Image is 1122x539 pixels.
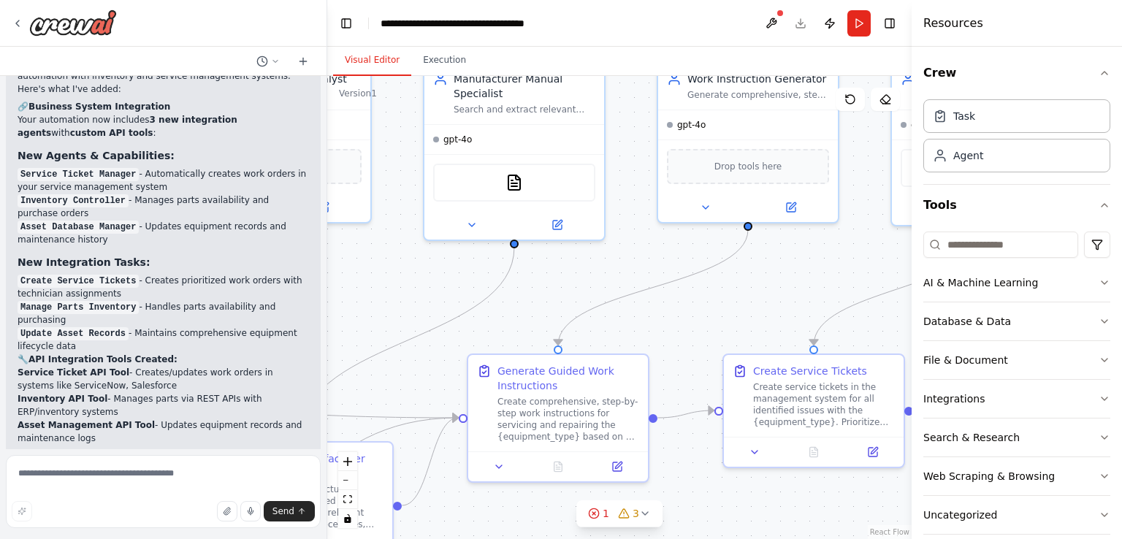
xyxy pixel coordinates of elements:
code: Inventory Controller [18,194,129,207]
button: Crew [923,53,1110,93]
button: No output available [527,458,589,475]
div: Generate Guided Work InstructionsCreate comprehensive, step-by-step work instructions for servici... [467,353,649,483]
button: Start a new chat [291,53,315,70]
span: gpt-4o [443,134,472,145]
button: fit view [338,490,357,509]
div: Create Service Tickets [753,364,867,378]
div: File & Document [923,353,1008,367]
button: Click to speak your automation idea [240,501,261,521]
div: Work Instruction GeneratorGenerate comprehensive, step-by-step guided work instructions for servi... [657,61,839,223]
li: - Automatically creates work orders in your service management system [18,167,309,194]
div: Manufacturer Manual SpecialistSearch and extract relevant troubleshooting, repair procedures, and... [423,61,606,241]
div: gpt-4o [890,61,1073,226]
li: - Maintains comprehensive equipment lifecycle data [18,326,309,353]
div: Generate Guided Work Instructions [497,364,639,393]
button: Open in side panel [592,458,642,475]
button: Search & Research [923,418,1110,456]
p: Your automation now includes with : [18,113,309,139]
a: React Flow attribution [870,528,909,536]
button: Uncategorized [923,496,1110,534]
div: AI & Machine Learning [923,275,1038,290]
button: File & Document [923,341,1110,379]
img: Logo [29,9,117,36]
g: Edge from c2f80278-b866-415b-b691-2947916f1c9f to e4504bbf-d3e5-4917-ba88-6fa57f0dc801 [295,247,522,432]
div: Crew [923,93,1110,184]
div: Uncategorized [923,508,997,522]
div: Web Scraping & Browsing [923,469,1055,483]
button: Upload files [217,501,237,521]
li: - Creates/updates work orders in systems like ServiceNow, Salesforce [18,366,309,392]
g: Edge from 884359b6-4bed-4cc0-9308-5f95c9b5d13a to e193139b-a64a-4da7-8f6c-b13780820e86 [657,403,714,425]
button: Visual Editor [333,45,411,76]
button: 13 [576,500,663,527]
li: - Manages parts availability and purchase orders [18,194,309,220]
h2: 🔗 [18,100,309,113]
strong: Inventory API Tool [18,394,107,404]
div: Integrations [923,391,985,406]
h2: 🔧 [18,353,309,366]
div: Generate comprehensive, step-by-step guided work instructions for servicing and repairing {equipm... [687,89,829,101]
div: Task [953,109,975,123]
button: No output available [783,443,845,461]
div: Create comprehensive, step-by-step work instructions for servicing and repairing the {equipment_t... [497,396,639,443]
div: React Flow controls [338,452,357,528]
span: 1 [603,506,609,521]
li: - Creates prioritized work orders with technician assignments [18,274,309,300]
div: Search & Research [923,430,1020,445]
div: Work Instruction Generator [687,72,829,86]
nav: breadcrumb [381,16,545,31]
g: Edge from 14115f09-378c-49b5-8938-54de6b367229 to 884359b6-4bed-4cc0-9308-5f95c9b5d13a [551,229,755,345]
code: Asset Database Manager [18,221,139,234]
button: Web Scraping & Browsing [923,457,1110,495]
li: - Handles parts availability and purchasing [18,300,309,326]
button: Execution [411,45,478,76]
button: zoom out [338,471,357,490]
button: Improve this prompt [12,501,32,521]
strong: New Integration Tasks: [18,256,150,268]
button: Open in side panel [749,199,832,216]
button: Send [264,501,315,521]
code: Update Asset Records [18,327,129,340]
code: Create Service Tickets [18,275,139,288]
button: zoom in [338,452,357,471]
g: Edge from d0816cdf-5372-46a4-b48e-a0ba9259c839 to e193139b-a64a-4da7-8f6c-b13780820e86 [806,232,989,345]
strong: New Agents & Capabilities: [18,150,175,161]
button: Integrations [923,380,1110,418]
code: Service Ticket Manager [18,168,139,181]
li: - Updates equipment records and maintenance logs [18,418,309,445]
g: Edge from e4504bbf-d3e5-4917-ba88-6fa57f0dc801 to 884359b6-4bed-4cc0-9308-5f95c9b5d13a [402,410,458,513]
div: Manufacturer Manual Specialist [454,72,595,101]
li: - Manages parts via REST APIs with ERP/inventory systems [18,392,309,418]
p: Perfect! I've successfully integrated your equipment inspection automation with inventory and ser... [18,56,309,96]
button: Hide left sidebar [336,13,356,34]
div: Create Service TicketsCreate service tickets in the management system for all identified issues w... [722,353,905,468]
button: AI & Machine Learning [923,264,1110,302]
span: 3 [633,506,639,521]
button: Open in side panel [847,443,898,461]
div: Search and extract relevant troubleshooting, repair procedures, and maintenance guidelines from m... [454,104,595,115]
button: Database & Data [923,302,1110,340]
strong: API Integration Tools Created: [28,354,178,364]
strong: Asset Management API Tool [18,420,155,430]
span: Drop tools here [714,159,782,174]
button: toggle interactivity [338,509,357,528]
strong: Service Ticket API Tool [18,367,129,378]
button: Switch to previous chat [251,53,286,70]
span: gpt-4o [677,119,706,131]
span: Send [272,505,294,517]
div: Version 1 [339,88,377,99]
h4: Resources [923,15,983,32]
button: Hide right sidebar [879,13,900,34]
button: Tools [923,185,1110,226]
div: Database & Data [923,314,1011,329]
div: Create service tickets in the management system for all identified issues with the {equipment_typ... [753,381,895,428]
strong: Business System Integration [28,102,170,112]
img: PDFSearchTool [505,174,523,191]
code: Manage Parts Inventory [18,301,139,314]
div: Agent [953,148,983,163]
button: Open in side panel [516,216,598,234]
strong: custom API tools [70,128,153,138]
li: - Updates equipment records and maintenance history [18,220,309,246]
